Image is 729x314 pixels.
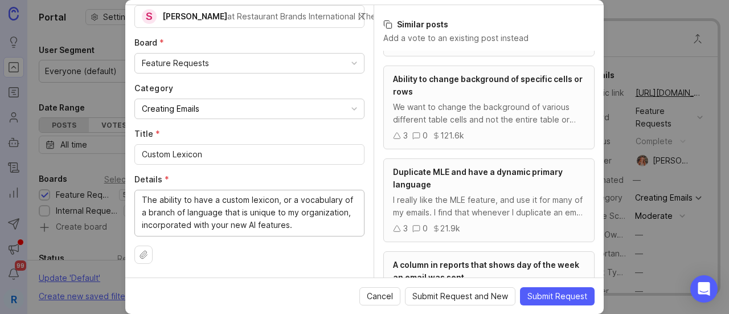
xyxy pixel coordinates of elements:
[412,291,508,302] span: Submit Request and New
[162,11,227,21] span: [PERSON_NAME]
[134,129,160,138] span: Title (required)
[134,246,153,264] button: Upload file
[142,57,209,70] div: Feature Requests
[440,222,460,235] div: 21.9k
[142,9,157,24] div: S
[383,66,595,149] a: Ability to change background of specific cells or rowsWe want to change the background of various...
[383,19,595,30] h3: Similar posts
[403,129,408,142] div: 3
[393,74,583,96] span: Ability to change background of specific cells or rows
[393,260,579,282] span: A column in reports that shows day of the week an email was sent.
[440,129,464,142] div: 121.6k
[423,129,428,142] div: 0
[423,222,428,235] div: 0
[142,103,199,115] div: Creating Emails
[134,83,364,94] label: Category
[134,174,169,184] span: Details (required)
[403,222,408,235] div: 3
[393,194,585,219] div: I really like the MLE feature, and use it for many of my emails. I find that whenever I duplicate...
[393,101,585,126] div: We want to change the background of various different table cells and not the entire table or ent...
[383,32,595,44] p: Add a vote to an existing post instead
[393,167,563,189] span: Duplicate MLE and have a dynamic primary language
[367,291,393,302] span: Cancel
[527,291,587,302] span: Submit Request
[405,287,515,305] button: Submit Request and New
[142,194,357,231] textarea: The ability to have a custom lexicon, or a vocabulary of a branch of language that is unique to m...
[142,148,357,161] input: Short, descriptive title
[134,38,164,47] span: Board (required)
[359,287,400,305] button: Cancel
[520,287,595,305] button: Submit Request
[383,158,595,242] a: Duplicate MLE and have a dynamic primary languageI really like the MLE feature, and use it for ma...
[690,275,718,303] div: Open Intercom Messenger
[227,10,447,23] div: at Restaurant Brands International (The TDL Group Corp.)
